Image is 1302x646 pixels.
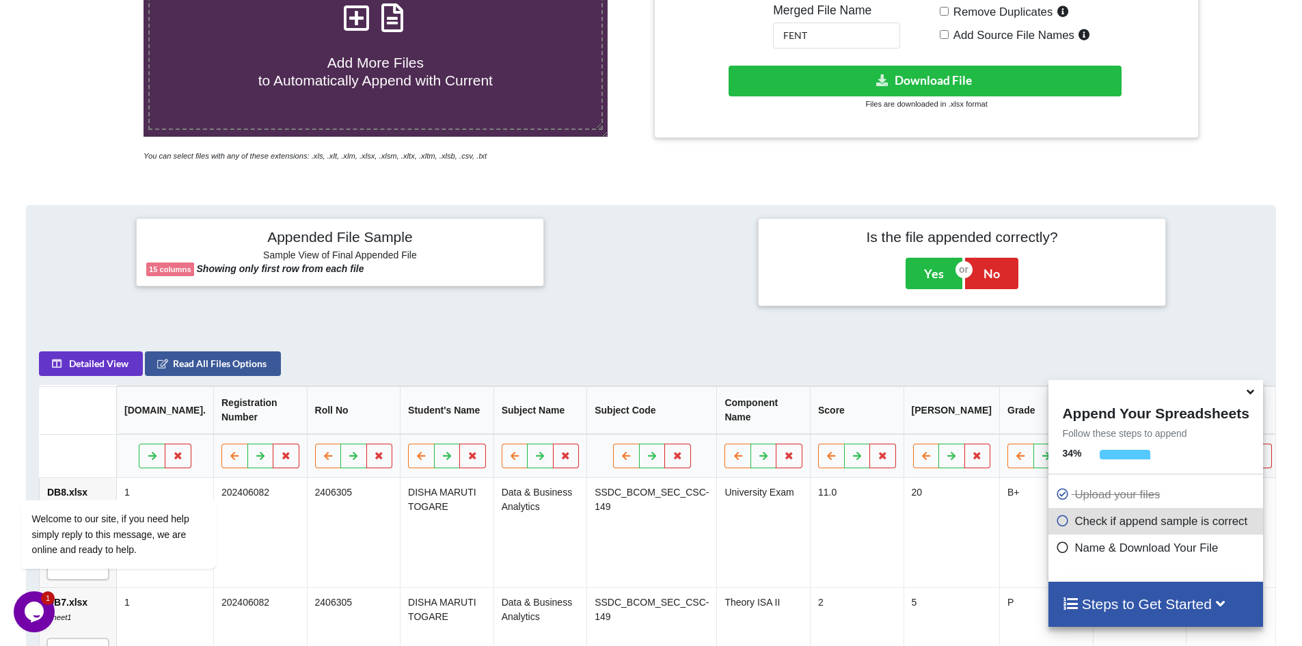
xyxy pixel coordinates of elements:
[400,478,493,587] td: DISHA MARUTI TOGARE
[493,478,587,587] td: Data & Business Analytics
[1055,486,1259,503] p: Upload your files
[197,263,364,274] b: Showing only first row from each file
[999,386,1093,434] th: Grade
[258,55,493,88] span: Add More Files to Automatically Append with Current
[1055,513,1259,530] p: Check if append sample is correct
[1048,427,1262,440] p: Follow these steps to append
[949,29,1074,42] span: Add Source File Names
[768,228,1156,245] h4: Is the file appended correctly?
[1048,401,1262,422] h4: Append Your Spreadsheets
[729,66,1122,96] button: Download File
[906,258,962,289] button: Yes
[47,613,71,621] i: Sheet1
[14,591,57,632] iframe: chat widget
[773,23,900,49] input: Enter File Name
[810,478,904,587] td: 11.0
[587,478,717,587] td: SSDC_BCOM_SEC_CSC-149
[587,386,717,434] th: Subject Code
[145,351,281,376] button: Read All Files Options
[773,3,900,18] h5: Merged File Name
[149,265,191,273] b: 15 columns
[904,478,999,587] td: 20
[400,386,493,434] th: Student's Name
[717,386,811,434] th: Component Name
[144,152,487,160] i: You can select files with any of these extensions: .xls, .xlt, .xlm, .xlsx, .xlsm, .xltx, .xltm, ...
[949,5,1053,18] span: Remove Duplicates
[307,478,401,587] td: 2406305
[810,386,904,434] th: Score
[493,386,587,434] th: Subject Name
[39,351,143,376] button: Detailed View
[146,228,534,247] h4: Appended File Sample
[14,377,260,584] iframe: chat widget
[1062,595,1249,613] h4: Steps to Get Started
[904,386,999,434] th: [PERSON_NAME]
[865,100,987,108] small: Files are downloaded in .xlsx format
[965,258,1018,289] button: No
[213,478,307,587] td: 202406082
[1055,539,1259,556] p: Name & Download Your File
[717,478,811,587] td: University Exam
[1062,448,1081,459] b: 34 %
[307,386,401,434] th: Roll No
[213,386,307,434] th: Registration Number
[146,250,534,263] h6: Sample View of Final Appended File
[999,478,1093,587] td: B+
